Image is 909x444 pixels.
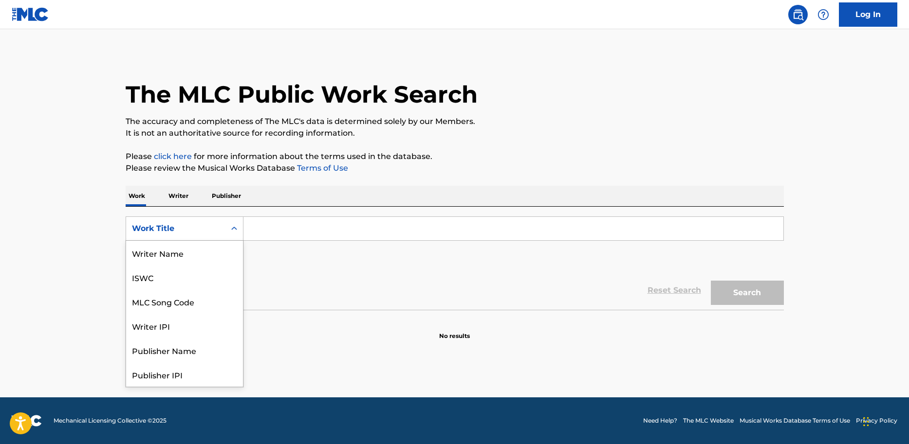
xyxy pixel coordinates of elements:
iframe: Chat Widget [860,397,909,444]
a: Terms of Use [295,163,348,173]
h1: The MLC Public Work Search [126,80,478,109]
div: Writer Name [126,241,243,265]
p: Please for more information about the terms used in the database. [126,151,784,162]
p: Please review the Musical Works Database [126,162,784,174]
div: Drag [863,407,869,436]
p: Publisher [209,186,244,206]
img: logo [12,415,42,426]
img: MLC Logo [12,7,49,21]
div: Writer IPI [126,314,243,338]
form: Search Form [126,216,784,310]
div: MLC Song Code [126,289,243,314]
div: Help [814,5,833,24]
a: Need Help? [643,416,677,425]
a: Public Search [788,5,808,24]
img: search [792,9,804,20]
div: Work Title [132,223,220,234]
div: Publisher Name [126,338,243,362]
p: Work [126,186,148,206]
a: The MLC Website [683,416,734,425]
p: No results [439,320,470,340]
a: Log In [839,2,897,27]
span: Mechanical Licensing Collective © 2025 [54,416,167,425]
a: Privacy Policy [856,416,897,425]
a: Musical Works Database Terms of Use [740,416,850,425]
img: help [817,9,829,20]
p: Writer [166,186,191,206]
a: click here [154,152,192,161]
div: ISWC [126,265,243,289]
div: Publisher IPI [126,362,243,387]
p: The accuracy and completeness of The MLC's data is determined solely by our Members. [126,116,784,127]
p: It is not an authoritative source for recording information. [126,127,784,139]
